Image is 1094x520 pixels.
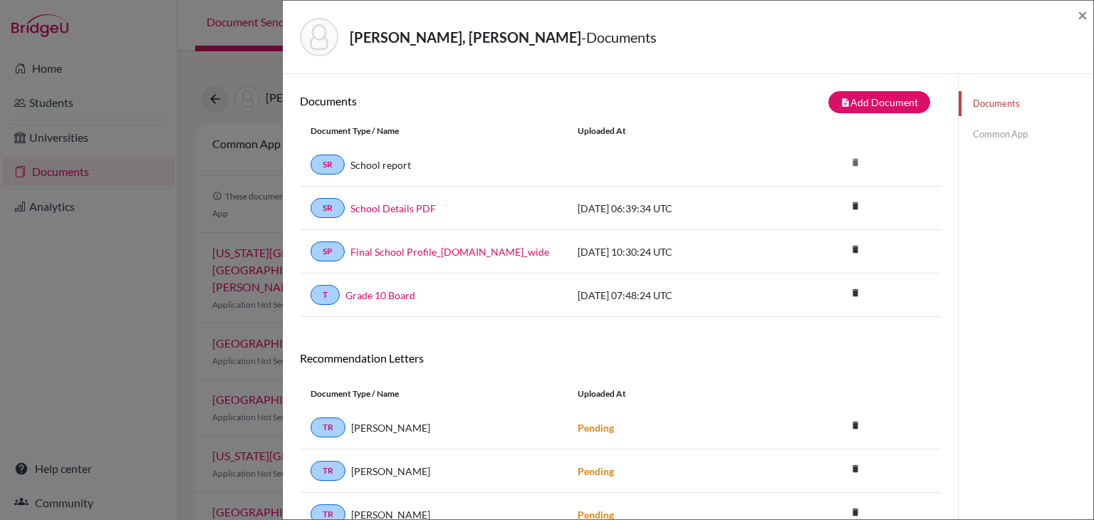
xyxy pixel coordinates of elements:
div: Document Type / Name [300,125,567,137]
a: delete [845,241,866,260]
a: delete [845,197,866,217]
h6: Documents [300,94,620,108]
div: Document Type / Name [300,388,567,400]
strong: Pending [578,422,614,434]
a: Final School Profile_[DOMAIN_NAME]_wide [350,244,549,259]
i: delete [845,239,866,260]
a: Common App [959,122,1093,147]
a: TR [311,417,345,437]
div: [DATE] 06:39:34 UTC [567,201,781,216]
div: [DATE] 10:30:24 UTC [567,244,781,259]
span: [PERSON_NAME] [351,420,430,435]
i: delete [845,282,866,303]
a: SP [311,241,345,261]
i: delete [845,458,866,479]
strong: Pending [578,465,614,477]
span: [PERSON_NAME] [351,464,430,479]
i: delete [845,195,866,217]
a: delete [845,284,866,303]
span: × [1078,4,1088,25]
button: Close [1078,6,1088,24]
i: delete [845,415,866,436]
i: note_add [840,98,850,108]
a: delete [845,460,866,479]
a: Documents [959,91,1093,116]
a: TR [311,461,345,481]
a: delete [845,417,866,436]
strong: [PERSON_NAME], [PERSON_NAME] [350,28,581,46]
a: School report [350,157,411,172]
a: School Details PDF [350,201,436,216]
button: note_addAdd Document [828,91,930,113]
a: SR [311,198,345,218]
a: T [311,285,340,305]
i: delete [845,152,866,173]
a: SR [311,155,345,175]
div: Uploaded at [567,125,781,137]
h6: Recommendation Letters [300,351,941,365]
span: - Documents [581,28,657,46]
div: Uploaded at [567,388,781,400]
div: [DATE] 07:48:24 UTC [567,288,781,303]
a: Grade 10 Board [345,288,415,303]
